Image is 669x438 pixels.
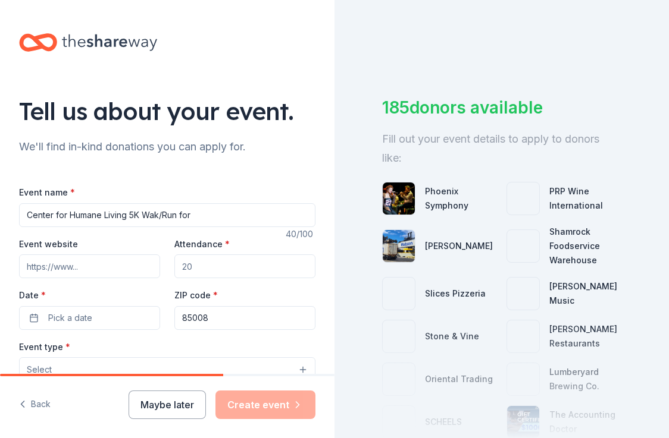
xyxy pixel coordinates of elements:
button: Select [19,357,315,382]
input: 12345 (U.S. only) [174,306,315,330]
span: Pick a date [48,311,92,325]
label: Event website [19,238,78,250]
div: Shamrock Foodservice Warehouse [549,225,621,267]
div: [PERSON_NAME] Music [549,279,621,308]
input: 20 [174,254,315,278]
img: photo for Slices Pizzeria [383,278,415,310]
div: Fill out your event details to apply to donors like: [382,130,621,168]
div: PRP Wine International [549,184,621,213]
div: We'll find in-kind donations you can apply for. [19,137,315,156]
label: Event type [19,341,70,353]
div: Phoenix Symphony [425,184,497,213]
button: Pick a date [19,306,160,330]
img: photo for Alfred Music [507,278,539,310]
button: Back [19,392,51,417]
div: [PERSON_NAME] [425,239,493,253]
img: photo for Phoenix Symphony [383,182,415,215]
img: photo for PRP Wine International [507,182,539,215]
label: Attendance [174,238,230,250]
div: Tell us about your event. [19,94,315,128]
img: photo for Shamrock Foodservice Warehouse [507,230,539,262]
label: Date [19,289,160,301]
button: Maybe later [129,390,206,419]
input: Spring Fundraiser [19,203,315,227]
span: Select [27,363,52,377]
div: Slices Pizzeria [425,286,486,301]
input: https://www... [19,254,160,278]
div: 185 donors available [382,95,621,120]
label: ZIP code [174,289,218,301]
img: photo for Matson [383,230,415,262]
div: 40 /100 [286,227,315,241]
label: Event name [19,187,75,198]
